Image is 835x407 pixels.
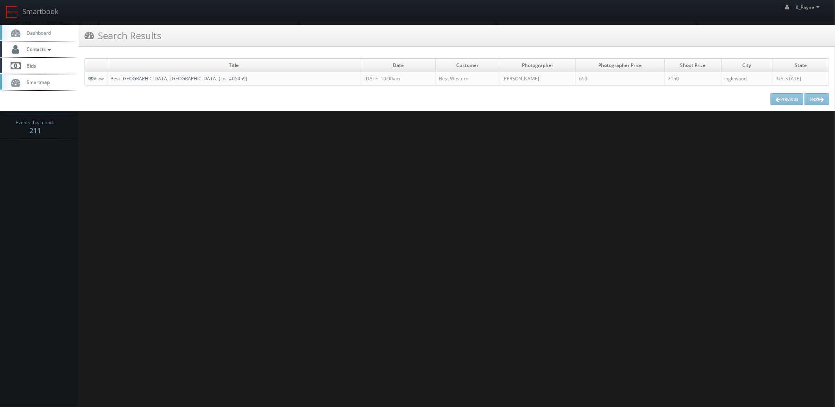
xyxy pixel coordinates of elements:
[361,59,435,72] td: Date
[435,72,499,85] td: Best Western
[664,72,721,85] td: 2150
[110,75,247,82] a: Best [GEOGRAPHIC_DATA]-[GEOGRAPHIC_DATA] (Loc #05459)
[576,59,664,72] td: Photographer Price
[23,29,51,36] span: Dashboard
[29,126,41,135] strong: 211
[576,72,664,85] td: 650
[88,75,104,82] a: View
[664,59,721,72] td: Shoot Price
[6,6,18,18] img: smartbook-logo.png
[772,59,829,72] td: State
[85,29,161,42] h3: Search Results
[721,59,772,72] td: City
[16,119,55,127] span: Events this month
[796,4,822,11] span: K_Payne
[499,72,576,85] td: [PERSON_NAME]
[23,62,36,69] span: Bids
[721,72,772,85] td: Inglewood
[772,72,829,85] td: [US_STATE]
[361,72,435,85] td: [DATE] 10:00am
[23,79,50,85] span: Smartmap
[435,59,499,72] td: Customer
[107,59,361,72] td: Title
[23,46,53,52] span: Contacts
[499,59,576,72] td: Photographer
